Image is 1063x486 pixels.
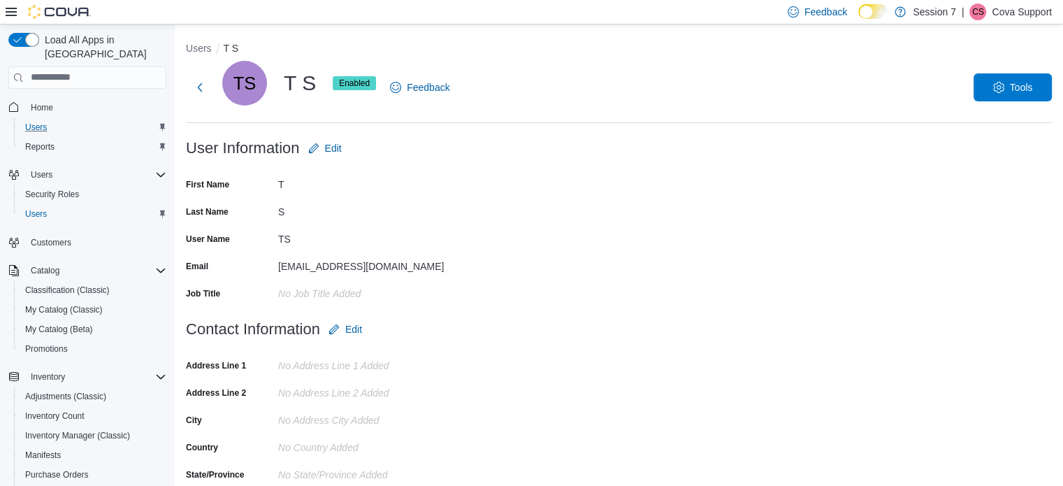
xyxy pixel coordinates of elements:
p: | [962,3,964,20]
button: Edit [323,315,368,343]
button: Inventory [3,367,172,387]
span: My Catalog (Beta) [20,321,166,338]
span: Feedback [804,5,847,19]
span: My Catalog (Classic) [20,301,166,318]
button: Security Roles [14,185,172,204]
button: Edit [303,134,347,162]
a: Promotions [20,341,73,357]
div: TS [278,228,465,245]
span: Users [25,122,47,133]
button: Users [25,166,58,183]
span: Inventory Manager (Classic) [25,430,130,441]
label: Address Line 2 [186,387,246,399]
button: T S [224,43,239,54]
a: Home [25,99,59,116]
span: Users [20,206,166,222]
span: Users [25,166,166,183]
span: Users [20,119,166,136]
button: Users [14,117,172,137]
span: Inventory [25,369,166,385]
span: Reports [25,141,55,152]
span: Edit [345,322,362,336]
button: Classification (Classic) [14,280,172,300]
label: Job Title [186,288,220,299]
h3: Contact Information [186,321,320,338]
nav: An example of EuiBreadcrumbs [186,41,1052,58]
label: Email [186,261,208,272]
button: Promotions [14,339,172,359]
span: Inventory Manager (Classic) [20,427,166,444]
span: Promotions [20,341,166,357]
button: Manifests [14,445,172,465]
button: My Catalog (Beta) [14,320,172,339]
span: Edit [325,141,342,155]
span: Tools [1010,80,1033,94]
h3: User Information [186,140,300,157]
button: Reports [14,137,172,157]
span: Adjustments (Classic) [20,388,166,405]
span: CS [972,3,984,20]
label: Last Name [186,206,229,217]
a: Users [20,119,52,136]
button: Inventory [25,369,71,385]
button: Inventory Count [14,406,172,426]
span: Customers [31,237,71,248]
span: Purchase Orders [25,469,89,480]
span: Catalog [31,265,59,276]
label: Country [186,442,218,453]
button: Home [3,97,172,117]
span: Feedback [407,80,449,94]
a: My Catalog (Beta) [20,321,99,338]
div: T S [222,61,267,106]
a: Users [20,206,52,222]
span: TS [233,61,256,106]
button: Users [3,165,172,185]
span: Adjustments (Classic) [25,391,106,402]
button: Users [186,43,212,54]
span: Dark Mode [858,19,859,20]
div: T [278,173,465,190]
a: Adjustments (Classic) [20,388,112,405]
button: Users [14,204,172,224]
div: [EMAIL_ADDRESS][DOMAIN_NAME] [278,255,465,272]
span: Classification (Classic) [25,285,110,296]
div: Cova Support [969,3,986,20]
span: Manifests [20,447,166,464]
span: Classification (Classic) [20,282,166,299]
span: Enabled [339,77,370,90]
span: Purchase Orders [20,466,166,483]
span: Catalog [25,262,166,279]
div: S [278,201,465,217]
button: Adjustments (Classic) [14,387,172,406]
button: Customers [3,232,172,252]
span: Home [31,102,53,113]
a: Inventory Manager (Classic) [20,427,136,444]
a: Feedback [384,73,455,101]
span: Users [31,169,52,180]
div: No Job Title added [278,283,465,299]
span: Inventory Count [25,410,85,422]
a: Classification (Classic) [20,282,115,299]
span: Inventory Count [20,408,166,424]
div: No Address Line 1 added [278,355,465,371]
div: No State/Province Added [278,464,465,480]
label: City [186,415,202,426]
button: Catalog [25,262,65,279]
label: First Name [186,179,229,190]
span: Users [25,208,47,220]
span: Inventory [31,371,65,383]
span: My Catalog (Classic) [25,304,103,315]
button: Next [186,73,214,101]
button: Catalog [3,261,172,280]
button: My Catalog (Classic) [14,300,172,320]
div: No Address Line 2 added [278,382,465,399]
label: Address Line 1 [186,360,246,371]
span: Enabled [333,76,376,90]
span: Manifests [25,450,61,461]
a: Purchase Orders [20,466,94,483]
span: My Catalog (Beta) [25,324,93,335]
a: Manifests [20,447,66,464]
label: User Name [186,234,230,245]
span: Promotions [25,343,68,355]
img: Cova [28,5,91,19]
